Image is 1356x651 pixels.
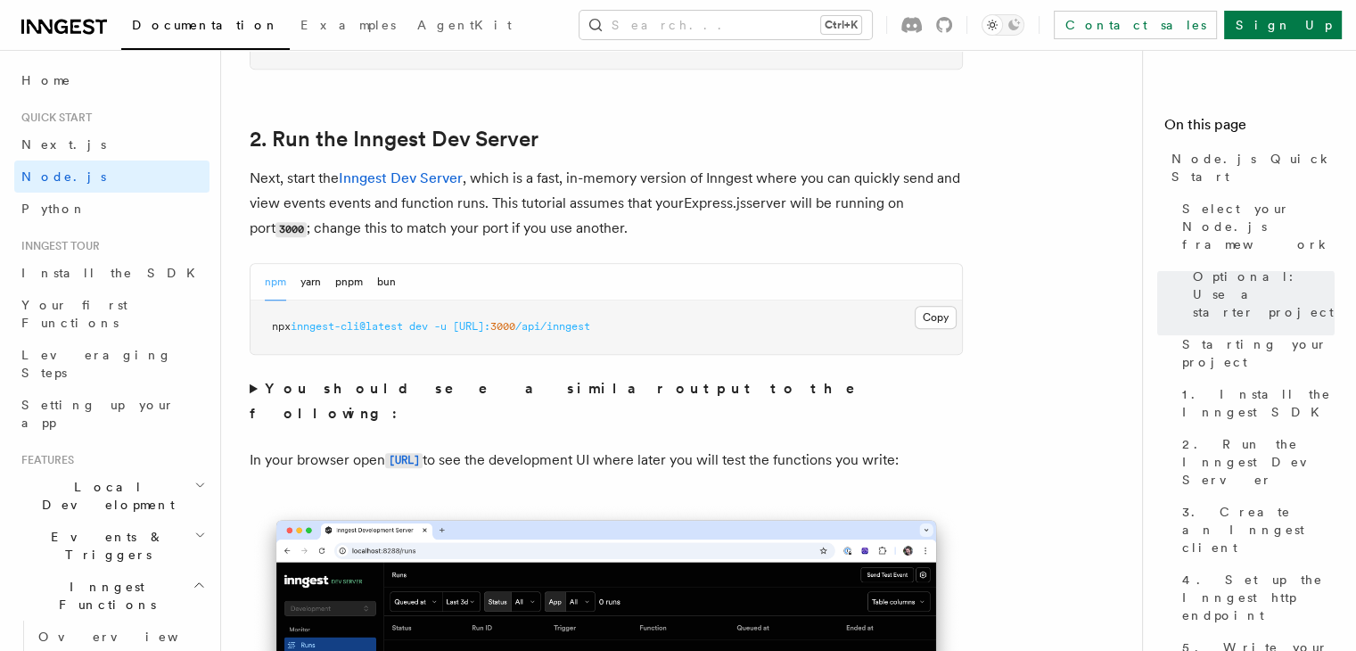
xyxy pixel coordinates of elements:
[453,320,490,333] span: [URL]:
[14,528,194,564] span: Events & Triggers
[821,16,861,34] kbd: Ctrl+K
[1182,435,1335,489] span: 2. Run the Inngest Dev Server
[21,348,172,380] span: Leveraging Steps
[14,471,210,521] button: Local Development
[14,161,210,193] a: Node.js
[1186,260,1335,328] a: Optional: Use a starter project
[14,339,210,389] a: Leveraging Steps
[14,257,210,289] a: Install the SDK
[1164,114,1335,143] h4: On this page
[14,239,100,253] span: Inngest tour
[21,298,127,330] span: Your first Functions
[1171,150,1335,185] span: Node.js Quick Start
[1175,328,1335,378] a: Starting your project
[14,578,193,614] span: Inngest Functions
[385,453,423,468] code: [URL]
[132,18,279,32] span: Documentation
[272,320,291,333] span: npx
[14,571,210,621] button: Inngest Functions
[21,266,206,280] span: Install the SDK
[21,71,71,89] span: Home
[275,222,307,237] code: 3000
[409,320,428,333] span: dev
[982,14,1024,36] button: Toggle dark mode
[579,11,872,39] button: Search...Ctrl+K
[290,5,407,48] a: Examples
[14,521,210,571] button: Events & Triggers
[21,169,106,184] span: Node.js
[14,193,210,225] a: Python
[1182,385,1335,421] span: 1. Install the Inngest SDK
[38,630,222,644] span: Overview
[1182,571,1335,624] span: 4. Set up the Inngest http endpoint
[300,18,396,32] span: Examples
[1164,143,1335,193] a: Node.js Quick Start
[14,111,92,125] span: Quick start
[385,451,423,468] a: [URL]
[377,264,396,301] button: bun
[14,128,210,161] a: Next.js
[1175,378,1335,428] a: 1. Install the Inngest SDK
[1054,11,1217,39] a: Contact sales
[300,264,321,301] button: yarn
[21,137,106,152] span: Next.js
[1182,503,1335,556] span: 3. Create an Inngest client
[14,289,210,339] a: Your first Functions
[250,166,963,242] p: Next, start the , which is a fast, in-memory version of Inngest where you can quickly send and vi...
[14,389,210,439] a: Setting up your app
[417,18,512,32] span: AgentKit
[14,64,210,96] a: Home
[250,448,963,474] p: In your browser open to see the development UI where later you will test the functions you write:
[407,5,522,48] a: AgentKit
[1175,193,1335,260] a: Select your Node.js framework
[1182,200,1335,253] span: Select your Node.js framework
[14,478,194,514] span: Local Development
[339,169,463,186] a: Inngest Dev Server
[21,202,86,216] span: Python
[490,320,515,333] span: 3000
[21,398,175,430] span: Setting up your app
[434,320,447,333] span: -u
[14,453,74,467] span: Features
[915,306,957,329] button: Copy
[121,5,290,50] a: Documentation
[1175,564,1335,631] a: 4. Set up the Inngest http endpoint
[250,380,880,422] strong: You should see a similar output to the following:
[1175,496,1335,564] a: 3. Create an Inngest client
[1175,428,1335,496] a: 2. Run the Inngest Dev Server
[291,320,403,333] span: inngest-cli@latest
[1182,335,1335,371] span: Starting your project
[1193,268,1335,321] span: Optional: Use a starter project
[265,264,286,301] button: npm
[1224,11,1342,39] a: Sign Up
[335,264,363,301] button: pnpm
[250,376,963,426] summary: You should see a similar output to the following:
[515,320,590,333] span: /api/inngest
[250,127,538,152] a: 2. Run the Inngest Dev Server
